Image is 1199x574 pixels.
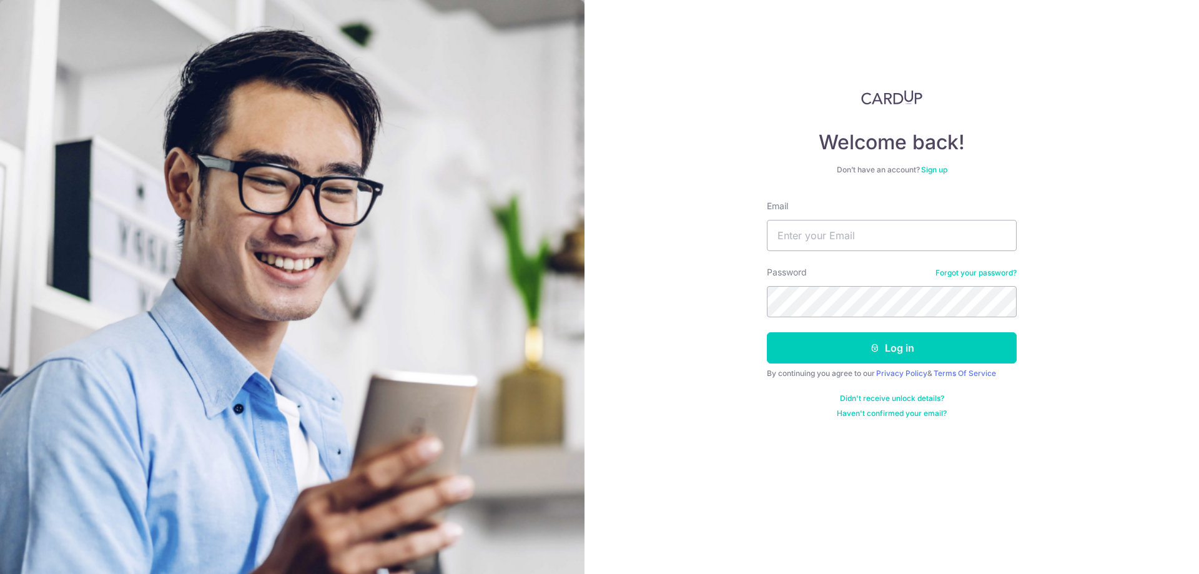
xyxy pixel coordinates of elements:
label: Email [767,200,788,212]
div: By continuing you agree to our & [767,369,1017,379]
h4: Welcome back! [767,130,1017,155]
a: Terms Of Service [934,369,996,378]
button: Log in [767,332,1017,364]
div: Don’t have an account? [767,165,1017,175]
a: Privacy Policy [876,369,927,378]
a: Sign up [921,165,947,174]
a: Haven't confirmed your email? [837,408,947,418]
label: Password [767,266,807,279]
input: Enter your Email [767,220,1017,251]
a: Didn't receive unlock details? [840,393,944,403]
img: CardUp Logo [861,90,922,105]
a: Forgot your password? [935,268,1017,278]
